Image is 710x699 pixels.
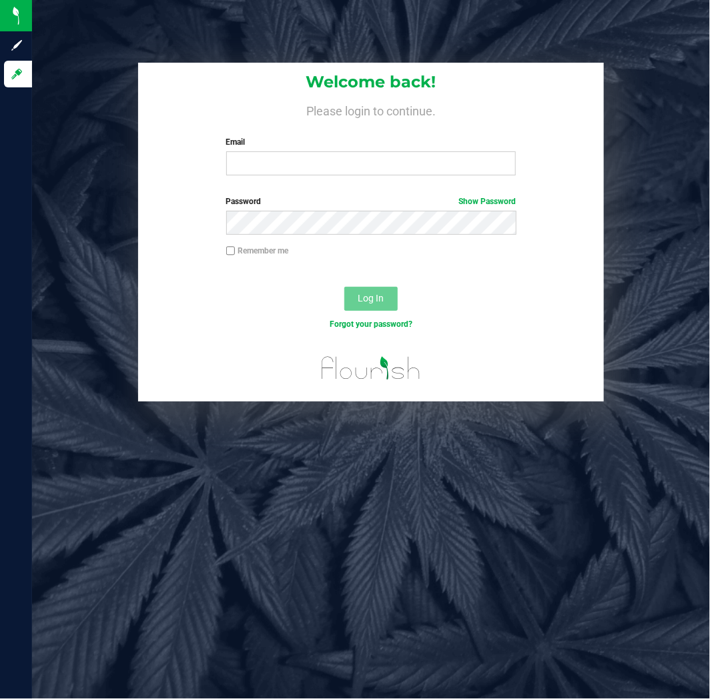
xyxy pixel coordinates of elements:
span: Log In [358,293,384,303]
a: Show Password [458,197,516,206]
inline-svg: Sign up [10,39,23,52]
label: Remember me [226,245,289,257]
input: Remember me [226,246,236,255]
a: Forgot your password? [330,319,412,329]
inline-svg: Log in [10,67,23,81]
img: flourish_logo.svg [313,344,429,392]
label: Email [226,136,516,148]
h4: Please login to continue. [138,101,603,117]
span: Password [226,197,262,206]
button: Log In [344,287,398,311]
h1: Welcome back! [138,73,603,91]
